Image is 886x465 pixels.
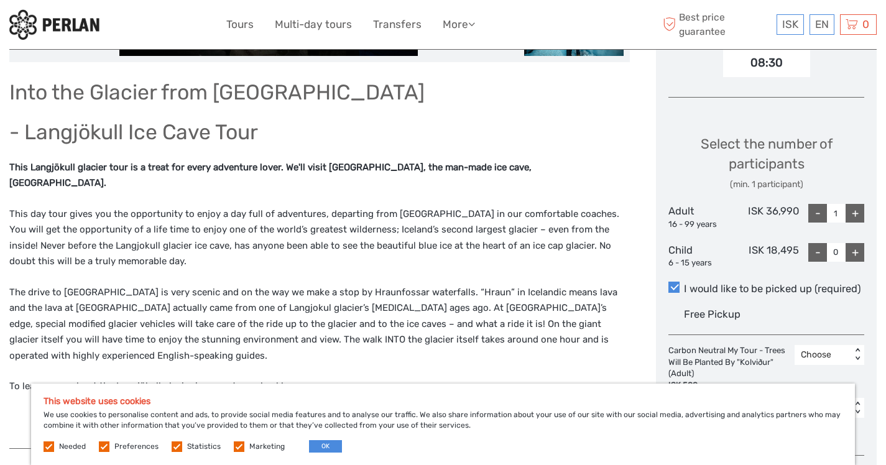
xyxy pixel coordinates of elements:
[668,178,864,191] div: (min. 1 participant)
[808,204,827,223] div: -
[17,22,141,32] p: We're away right now. Please check back later!
[782,18,798,30] span: ISK
[187,441,221,452] label: Statistics
[734,243,799,269] div: ISK 18,495
[852,402,863,415] div: < >
[9,9,99,40] img: 288-6a22670a-0f57-43d8-a107-52fbc9b92f2c_logo_small.jpg
[9,285,630,364] p: The drive to [GEOGRAPHIC_DATA] is very scenic and on the way we make a stop by Hraunfossar waterf...
[249,441,285,452] label: Marketing
[668,380,788,392] div: ISK 500
[660,11,773,38] span: Best price guarantee
[9,379,630,395] p: To learn more about the Langjökull glacier ice cave tour, check .
[9,162,532,189] strong: This Langjökull glacier tour is a treat for every adventure lover. We'll visit [GEOGRAPHIC_DATA],...
[443,16,475,34] a: More
[668,282,864,297] label: I would like to be picked up (required)
[734,204,799,230] div: ISK 36,990
[9,206,630,270] p: This day tour gives you the opportunity to enjoy a day full of adventures, departing from [GEOGRA...
[668,345,795,392] div: Carbon Neutral My Tour - Trees Will Be Planted By "Kolviður" (Adult)
[226,16,254,34] a: Tours
[801,349,845,361] div: Choose
[846,243,864,262] div: +
[143,19,158,34] button: Open LiveChat chat widget
[668,243,734,269] div: Child
[846,204,864,223] div: +
[9,80,630,105] h1: Into the Glacier from [GEOGRAPHIC_DATA]
[723,48,810,77] div: 08:30
[275,16,352,34] a: Multi-day tours
[309,440,342,453] button: OK
[668,204,734,230] div: Adult
[114,441,159,452] label: Preferences
[373,16,422,34] a: Transfers
[31,384,855,465] div: We use cookies to personalise content and ads, to provide social media features and to analyse ou...
[810,14,834,35] div: EN
[808,243,827,262] div: -
[861,18,871,30] span: 0
[9,119,630,145] h1: - Langjökull Ice Cave Tour
[668,134,864,191] div: Select the number of participants
[852,348,863,361] div: < >
[668,257,734,269] div: 6 - 15 years
[684,308,741,320] span: Free Pickup
[281,380,300,392] a: here
[668,219,734,231] div: 16 - 99 years
[59,441,86,452] label: Needed
[44,396,842,407] h5: This website uses cookies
